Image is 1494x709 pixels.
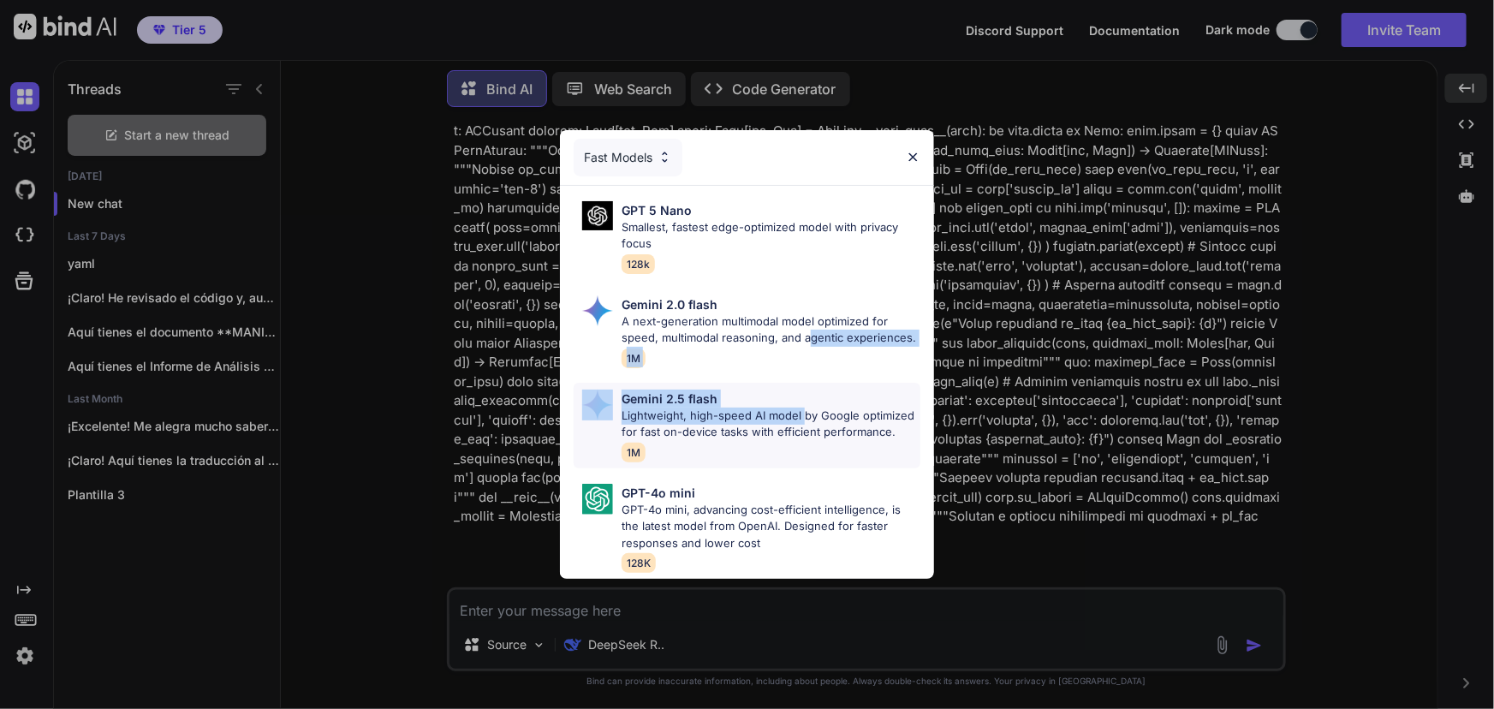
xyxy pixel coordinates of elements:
img: Pick Models [582,201,613,231]
p: A next-generation multimodal model optimized for speed, multimodal reasoning, and agentic experie... [622,313,920,347]
p: Gemini 2.0 flash [622,295,717,313]
p: Gemini 2.5 flash [622,390,717,408]
img: close [906,150,920,164]
span: 1M [622,349,646,368]
div: Fast Models [574,139,682,176]
img: Pick Models [582,484,613,515]
p: GPT-4o mini [622,484,695,502]
p: GPT-4o mini, advancing cost-efficient intelligence, is the latest model from OpenAI. Designed for... [622,502,920,552]
p: GPT 5 Nano [622,201,692,219]
img: Pick Models [582,295,613,326]
img: Pick Models [582,390,613,420]
span: 128K [622,553,656,573]
span: 1M [622,443,646,462]
p: Smallest, fastest edge-optimized model with privacy focus [622,219,920,253]
span: 128k [622,254,655,274]
p: Lightweight, high-speed AI model by Google optimized for fast on-device tasks with efficient perf... [622,408,920,441]
img: Pick Models [658,150,672,164]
